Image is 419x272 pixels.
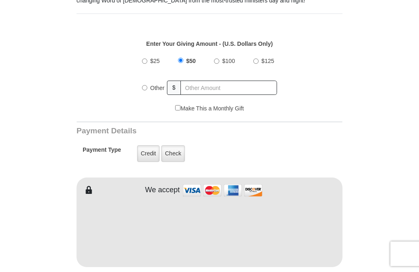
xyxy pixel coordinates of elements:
span: $25 [150,58,160,65]
span: $125 [261,58,274,65]
label: Make This a Monthly Gift [175,105,244,113]
span: $50 [186,58,196,65]
span: $100 [222,58,235,65]
h5: Payment Type [83,147,121,158]
input: Make This a Monthly Gift [175,106,180,111]
h4: We accept [145,186,180,195]
span: $ [167,81,181,95]
img: credit cards accepted [182,182,264,200]
label: Credit [137,146,160,162]
input: Other Amount [180,81,277,95]
h3: Payment Details [77,127,285,136]
strong: Enter Your Giving Amount - (U.S. Dollars Only) [146,41,273,47]
label: Check [161,146,185,162]
span: Other [150,85,164,92]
